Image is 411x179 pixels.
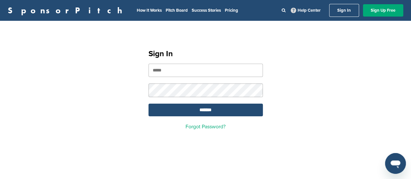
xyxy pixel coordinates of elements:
a: Pitch Board [166,8,188,13]
a: How It Works [137,8,162,13]
a: Sign In [329,4,359,17]
iframe: Button to launch messaging window [385,153,406,174]
a: Success Stories [192,8,221,13]
a: Forgot Password? [186,123,225,130]
a: SponsorPitch [8,6,126,15]
a: Help Center [289,6,322,14]
h1: Sign In [148,48,263,60]
a: Sign Up Free [363,4,403,17]
a: Pricing [225,8,238,13]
